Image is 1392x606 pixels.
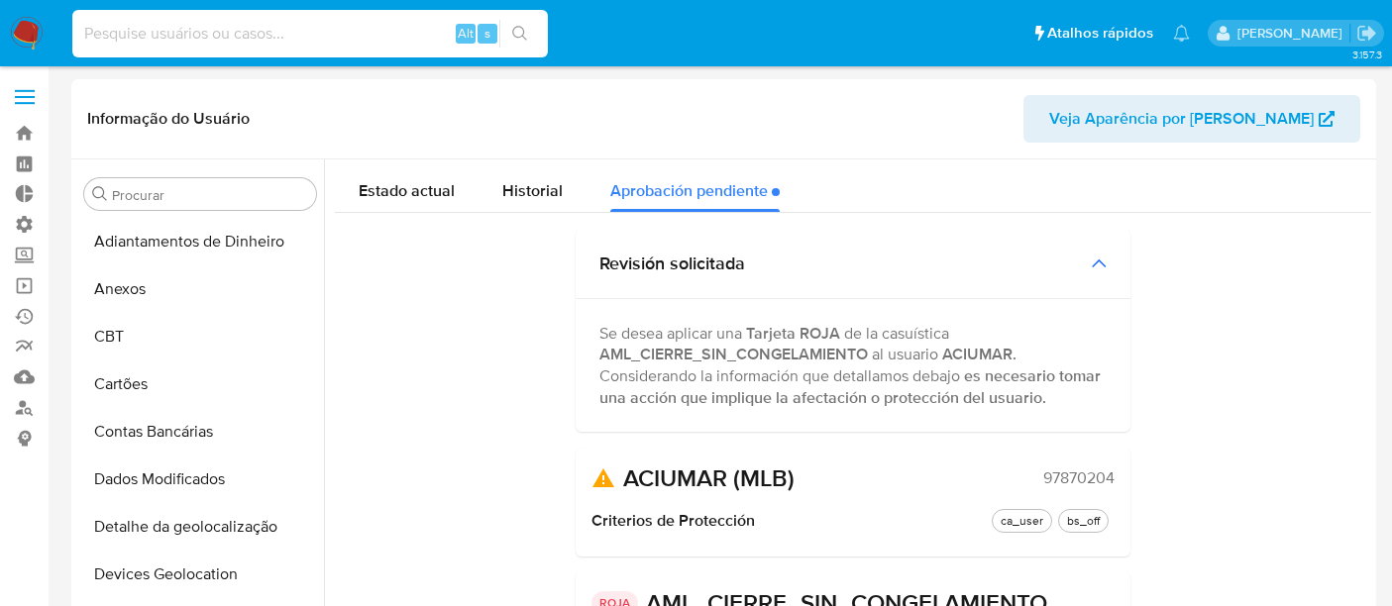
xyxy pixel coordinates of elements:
[87,109,250,129] h1: Informação do Usuário
[1047,23,1153,44] span: Atalhos rápidos
[76,265,324,313] button: Anexos
[458,24,474,43] span: Alt
[1356,23,1377,44] a: Sair
[76,218,324,265] button: Adiantamentos de Dinheiro
[76,503,324,551] button: Detalhe da geolocalização
[112,186,308,204] input: Procurar
[76,313,324,360] button: CBT
[72,21,548,47] input: Pesquise usuários ou casos...
[499,20,540,48] button: search-icon
[1049,95,1314,143] span: Veja Aparência por [PERSON_NAME]
[76,551,324,598] button: Devices Geolocation
[76,455,324,503] button: Dados Modificados
[484,24,490,43] span: s
[76,408,324,455] button: Contas Bancárias
[92,186,108,202] button: Procurar
[76,360,324,408] button: Cartões
[1237,24,1349,43] p: alexandra.macedo@mercadolivre.com
[1023,95,1360,143] button: Veja Aparência por [PERSON_NAME]
[1173,25,1190,42] a: Notificações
